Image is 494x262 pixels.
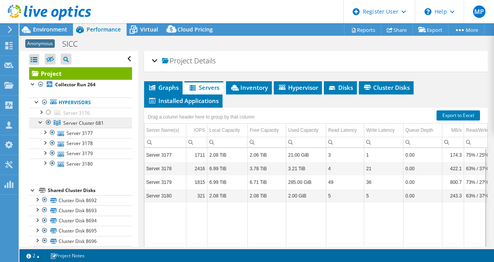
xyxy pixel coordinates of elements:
[207,162,248,175] td: Column Local Capacity, Value 6.99 TiB
[29,246,132,256] a: Cluster Disk 8697
[140,26,158,33] span: Virtual
[326,175,364,189] td: Column Read Latency, Value 49
[186,148,207,162] td: Column IOPS, Value 1711
[364,162,404,175] td: Column Write Latency, Value 21
[25,39,55,48] span: Anonymous
[186,137,207,147] td: Column IOPS, Filter cell
[328,84,353,91] span: Disks
[442,137,464,147] td: Column MB/s, Filter cell
[442,189,464,203] td: Column MB/s, Value 243.3
[48,186,132,195] div: Shared Cluster Disks
[364,175,404,189] td: Column Write Latency, Value 36
[326,148,364,162] td: Column Read Latency, Value 3
[248,162,286,175] td: Column Free Capacity, Value 3.78 TiB
[451,126,462,135] div: MB/s
[146,126,179,135] div: Server Name(s)
[278,84,318,91] span: Hypervisor
[248,148,286,162] td: Column Free Capacity, Value 2.06 TiB
[63,120,104,126] span: Server Cluster 681
[248,189,286,203] td: Column Free Capacity, Value 2.08 TiB
[364,137,404,147] td: Column Write Latency, Filter cell
[144,162,186,175] td: Column Server Name(s), Value Server 3178
[29,98,132,108] a: Hypervisors
[188,84,219,91] span: Servers
[286,124,326,137] td: Used Capacity Column
[29,67,132,80] a: Project
[144,175,186,189] td: Column Server Name(s), Value Server 3179
[144,189,186,203] td: Column Server Name(s), Value Server 3180
[248,137,286,147] td: Column Free Capacity, Filter cell
[405,126,433,135] div: Queue Depth
[45,251,90,260] a: Project Notes
[194,126,205,135] div: IOPS
[326,124,364,137] td: Read Latency Column
[364,124,404,137] td: Write Latency Column
[29,159,132,169] a: Server 3180
[144,148,186,162] td: Column Server Name(s), Value Server 3177
[33,26,67,33] span: Environment
[87,26,121,33] span: Performance
[29,128,132,138] a: Server 3177
[21,251,45,260] a: 2
[144,124,186,137] td: Server Name(s) Column
[29,226,132,236] a: Cluster Disk 8695
[442,124,464,137] td: MB/s Column
[286,175,326,189] td: Column Used Capacity, Value 285.00 GiB
[404,162,442,175] td: Column Queue Depth, Value 0.00
[404,148,442,162] td: Column Queue Depth, Value 0.00
[207,137,248,147] td: Column Local Capacity, Filter cell
[404,137,442,147] td: Column Queue Depth, Filter cell
[326,162,364,175] td: Column Read Latency, Value 4
[381,24,413,36] a: Share
[177,26,213,33] span: Cloud Pricing
[186,175,207,189] td: Column IOPS, Value 1815
[207,189,248,203] td: Column Local Capacity, Value 2.08 TiB
[148,84,179,91] span: Graphs
[148,97,219,105] span: Installed Applications
[424,8,431,15] svg: \n
[29,195,132,205] a: Cluster Disk 8692
[59,40,90,48] h1: SICC
[286,137,326,147] td: Column Used Capacity, Filter cell
[286,189,326,203] td: Column Used Capacity, Value 2.00 GiB
[248,175,286,189] td: Column Free Capacity, Value 6.71 TiB
[326,137,364,147] td: Column Read Latency, Filter cell
[326,189,364,203] td: Column Read Latency, Value 5
[366,126,395,135] div: Write Latency
[442,162,464,175] td: Column MB/s, Value 422.1
[250,126,279,135] div: Free Capacity
[186,124,207,137] td: IOPS Column
[442,175,464,189] td: Column MB/s, Value 800.7
[288,126,318,135] div: Used Capacity
[404,124,442,137] td: Queue Depth Column
[29,216,132,226] a: Cluster Disk 8694
[29,118,132,128] a: Server Cluster 681
[248,124,286,137] td: Free Capacity Column
[29,80,132,90] a: Collector Run 264
[207,175,248,189] td: Column Local Capacity, Value 6.99 TiB
[286,162,326,175] td: Column Used Capacity, Value 3.21 TiB
[29,236,132,246] a: Cluster Disk 8696
[162,57,192,65] span: Project
[194,56,216,65] span: Details
[29,205,132,215] a: Cluster Disk 8693
[412,24,449,36] a: Export
[186,162,207,175] td: Column IOPS, Value 2416
[328,126,357,135] div: Read Latency
[473,5,485,18] span: MP
[404,189,442,203] td: Column Queue Depth, Value 0.00
[146,112,257,122] div: Drag a column header here to group by that column
[55,81,96,88] b: Collector Run 264
[442,148,464,162] td: Column MB/s, Value 174.3
[209,126,240,135] div: Local Capacity
[363,84,410,91] span: Cluster Disks
[63,110,90,116] span: Server 3176
[144,137,186,147] td: Column Server Name(s), Filter cell
[404,175,442,189] td: Column Queue Depth, Value 0.00
[207,148,248,162] td: Column Local Capacity, Value 2.08 TiB
[29,138,132,148] a: Server 3178
[29,148,132,159] a: Server 3179
[286,148,326,162] td: Column Used Capacity, Value 21.00 GiB
[344,24,381,36] a: Reports
[437,110,480,121] a: Export to Excel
